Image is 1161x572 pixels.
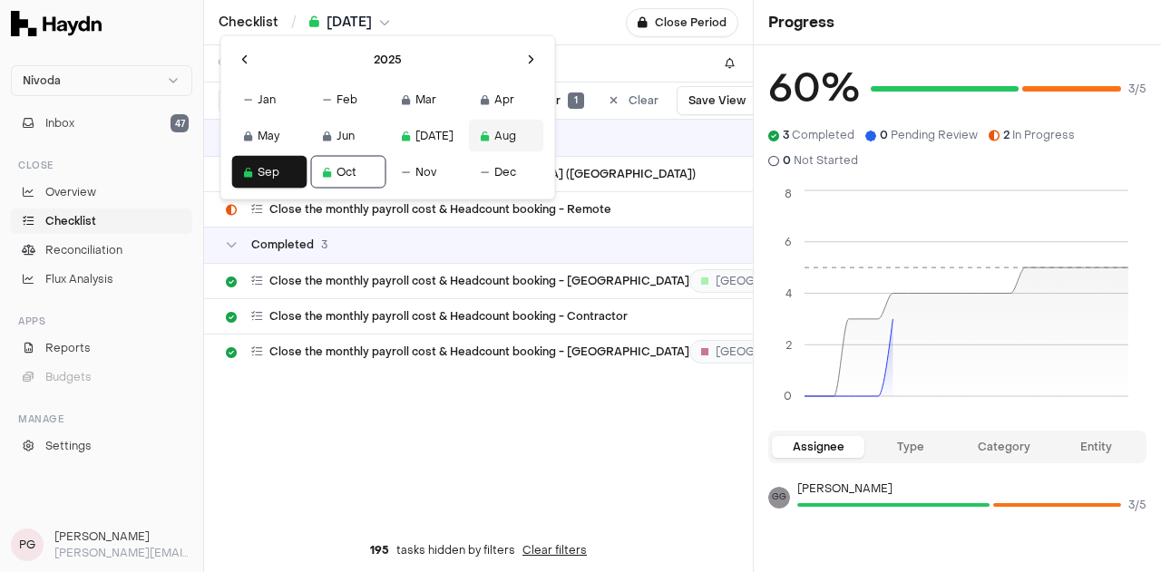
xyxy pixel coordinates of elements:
button: May [232,120,307,152]
button: Dec [469,156,544,189]
button: Sep [232,156,307,189]
span: 2025 [374,52,402,68]
button: Jun [311,120,386,152]
button: Apr [469,83,544,116]
button: [DATE] [390,120,465,152]
button: Nov [390,156,465,189]
button: Aug [469,120,544,152]
button: Mar [390,83,465,116]
button: Feb [311,83,386,116]
button: Jan [232,83,307,116]
button: Oct [311,156,386,189]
